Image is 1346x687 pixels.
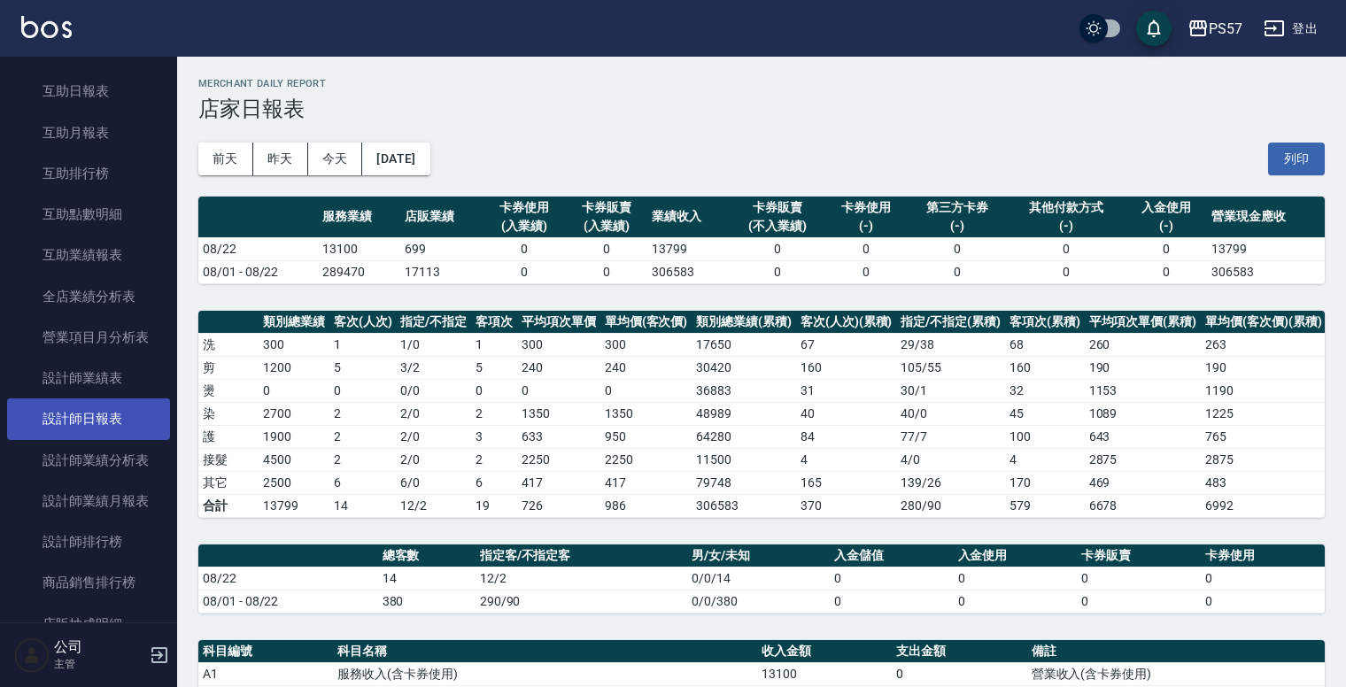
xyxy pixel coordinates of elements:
td: 0 [1008,260,1126,283]
h3: 店家日報表 [198,96,1325,121]
td: 洗 [198,333,259,356]
td: 1225 [1201,402,1326,425]
p: 主管 [54,656,144,672]
td: 08/22 [198,237,318,260]
th: 單均價(客次價) [600,311,692,334]
td: 32 [1005,379,1085,402]
th: 收入金額 [757,640,892,663]
td: 2 [471,402,517,425]
div: 入金使用 [1129,198,1203,217]
td: 0 [1077,590,1201,613]
td: 765 [1201,425,1326,448]
th: 服務業績 [318,197,400,238]
div: (-) [1129,217,1203,235]
td: 1 [329,333,397,356]
td: 17113 [400,260,483,283]
th: 客次(人次)(累積) [796,311,897,334]
td: 6 / 0 [396,471,471,494]
td: 1900 [259,425,329,448]
td: 0 [483,260,565,283]
div: (-) [1012,217,1121,235]
td: 12/2 [476,567,687,590]
td: 2 [329,448,397,471]
td: 13100 [757,662,892,685]
div: 卡券販賣 [735,198,821,217]
td: 12/2 [396,494,471,517]
td: 0 [600,379,692,402]
td: 417 [600,471,692,494]
th: 支出金額 [892,640,1026,663]
td: 643 [1085,425,1202,448]
td: 306583 [692,494,796,517]
td: 13799 [1207,237,1325,260]
td: 30420 [692,356,796,379]
button: save [1136,11,1172,46]
td: 300 [517,333,600,356]
td: 300 [259,333,329,356]
td: 合計 [198,494,259,517]
td: 48989 [692,402,796,425]
td: 370 [796,494,897,517]
table: a dense table [198,544,1325,614]
td: 2 [329,425,397,448]
button: 今天 [308,143,363,175]
td: 190 [1085,356,1202,379]
td: 0/0/14 [687,567,830,590]
td: 1 [471,333,517,356]
th: 卡券販賣 [1077,544,1201,567]
td: 240 [517,356,600,379]
th: 單均價(客次價)(累積) [1201,311,1326,334]
td: 0 [471,379,517,402]
td: 燙 [198,379,259,402]
td: 1153 [1085,379,1202,402]
div: PS57 [1209,18,1242,40]
td: 0 [892,662,1026,685]
td: 380 [378,590,476,613]
td: 0 [1077,567,1201,590]
td: 160 [796,356,897,379]
th: 指定/不指定 [396,311,471,334]
button: 前天 [198,143,253,175]
td: 263 [1201,333,1326,356]
td: 300 [600,333,692,356]
a: 全店業績分析表 [7,276,170,317]
div: 卡券販賣 [569,198,643,217]
a: 營業項目月分析表 [7,317,170,358]
td: 67 [796,333,897,356]
td: 染 [198,402,259,425]
td: 服務收入(含卡券使用) [333,662,757,685]
td: 0 [908,237,1008,260]
th: 卡券使用 [1201,544,1325,567]
th: 類別總業績 [259,311,329,334]
td: 306583 [647,260,730,283]
td: 14 [378,567,476,590]
td: 0 [483,237,565,260]
td: 77 / 7 [896,425,1005,448]
td: 0 [1125,260,1207,283]
td: 0 [1008,237,1126,260]
a: 互助排行榜 [7,153,170,194]
td: 84 [796,425,897,448]
td: 0/0/380 [687,590,830,613]
td: 306583 [1207,260,1325,283]
td: 950 [600,425,692,448]
div: 第三方卡券 [912,198,1003,217]
a: 設計師業績分析表 [7,440,170,481]
th: 平均項次單價 [517,311,600,334]
th: 科目編號 [198,640,333,663]
div: (不入業績) [735,217,821,235]
td: 6678 [1085,494,1202,517]
td: 護 [198,425,259,448]
td: 0 [565,260,647,283]
td: 633 [517,425,600,448]
div: 卡券使用 [830,198,903,217]
a: 設計師排行榜 [7,521,170,562]
td: 64280 [692,425,796,448]
td: 2 [471,448,517,471]
td: 接髮 [198,448,259,471]
td: 2500 [259,471,329,494]
img: Person [14,637,50,673]
td: 13799 [259,494,329,517]
td: 0 [825,237,908,260]
td: 2 [329,402,397,425]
